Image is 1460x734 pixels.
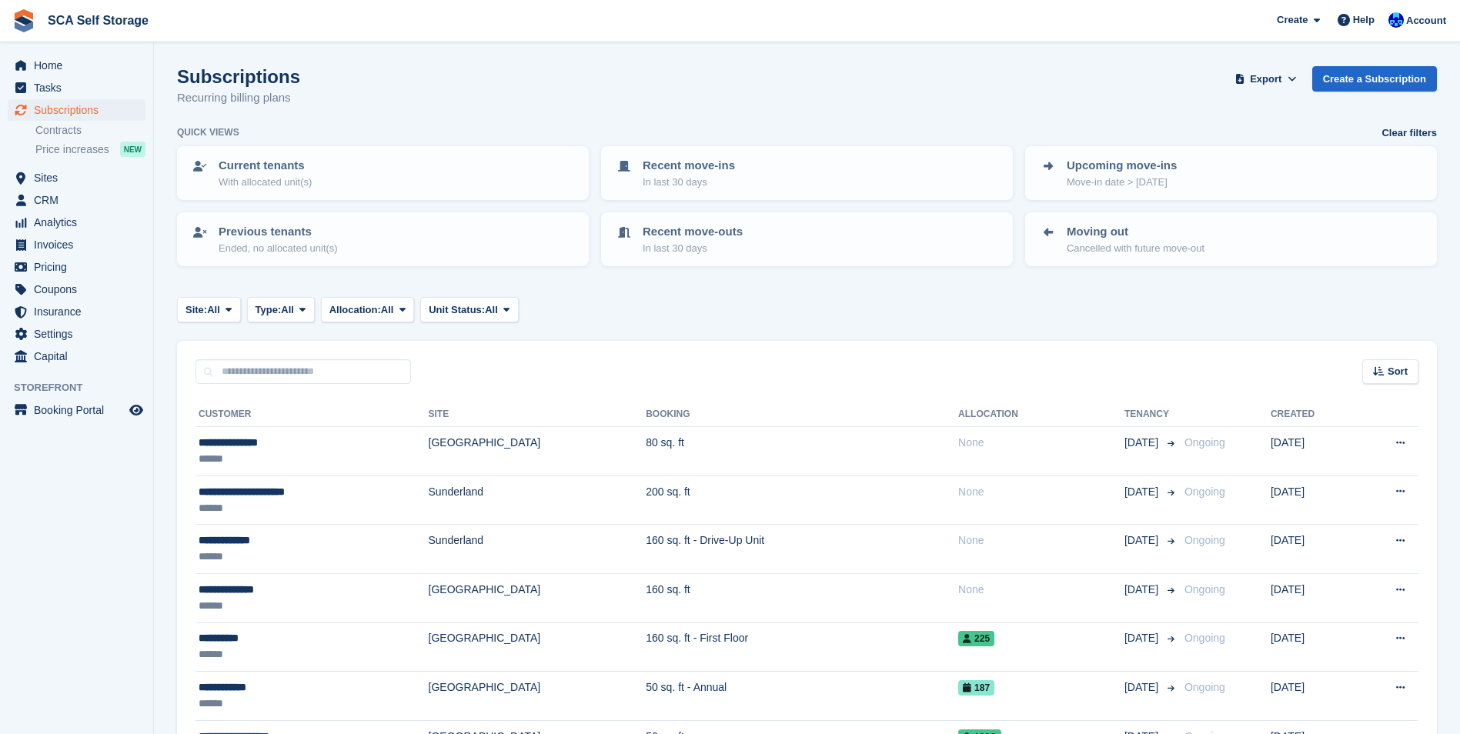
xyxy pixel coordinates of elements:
[958,631,994,646] span: 225
[646,427,958,476] td: 80 sq. ft
[34,256,126,278] span: Pricing
[34,345,126,367] span: Capital
[8,301,145,322] a: menu
[643,241,743,256] p: In last 30 days
[958,484,1124,500] div: None
[1184,583,1225,596] span: Ongoing
[8,212,145,233] a: menu
[1406,13,1446,28] span: Account
[646,622,958,672] td: 160 sq. ft - First Floor
[219,223,338,241] p: Previous tenants
[1124,679,1161,696] span: [DATE]
[1124,435,1161,451] span: [DATE]
[646,475,958,525] td: 200 sq. ft
[177,66,300,87] h1: Subscriptions
[1388,12,1404,28] img: Kelly Neesham
[381,302,394,318] span: All
[429,622,646,672] td: [GEOGRAPHIC_DATA]
[34,234,126,255] span: Invoices
[42,8,155,33] a: SCA Self Storage
[35,141,145,158] a: Price increases NEW
[34,99,126,121] span: Subscriptions
[177,125,239,139] h6: Quick views
[34,399,126,421] span: Booking Portal
[1271,427,1356,476] td: [DATE]
[429,475,646,525] td: Sunderland
[643,223,743,241] p: Recent move-outs
[1184,681,1225,693] span: Ongoing
[1388,364,1408,379] span: Sort
[958,435,1124,451] div: None
[646,525,958,574] td: 160 sq. ft - Drive-Up Unit
[429,672,646,721] td: [GEOGRAPHIC_DATA]
[256,302,282,318] span: Type:
[8,234,145,255] a: menu
[1271,573,1356,622] td: [DATE]
[1271,525,1356,574] td: [DATE]
[34,212,126,233] span: Analytics
[219,241,338,256] p: Ended, no allocated unit(s)
[1271,672,1356,721] td: [DATE]
[34,189,126,211] span: CRM
[1271,402,1356,427] th: Created
[429,302,485,318] span: Unit Status:
[958,680,994,696] span: 187
[281,302,294,318] span: All
[247,297,315,322] button: Type: All
[429,427,646,476] td: [GEOGRAPHIC_DATA]
[1067,241,1204,256] p: Cancelled with future move-out
[643,175,735,190] p: In last 30 days
[8,167,145,189] a: menu
[8,345,145,367] a: menu
[179,214,587,265] a: Previous tenants Ended, no allocated unit(s)
[643,157,735,175] p: Recent move-ins
[1124,402,1178,427] th: Tenancy
[34,301,126,322] span: Insurance
[35,123,145,138] a: Contracts
[1271,622,1356,672] td: [DATE]
[207,302,220,318] span: All
[8,323,145,345] a: menu
[12,9,35,32] img: stora-icon-8386f47178a22dfd0bd8f6a31ec36ba5ce8667c1dd55bd0f319d3a0aa187defe.svg
[1184,436,1225,449] span: Ongoing
[34,279,126,300] span: Coupons
[8,279,145,300] a: menu
[1277,12,1308,28] span: Create
[1381,125,1437,141] a: Clear filters
[1250,72,1281,87] span: Export
[8,99,145,121] a: menu
[219,157,312,175] p: Current tenants
[603,148,1011,199] a: Recent move-ins In last 30 days
[603,214,1011,265] a: Recent move-outs In last 30 days
[34,55,126,76] span: Home
[34,167,126,189] span: Sites
[958,582,1124,598] div: None
[1232,66,1300,92] button: Export
[120,142,145,157] div: NEW
[646,573,958,622] td: 160 sq. ft
[1067,157,1177,175] p: Upcoming move-ins
[429,402,646,427] th: Site
[14,380,153,395] span: Storefront
[1027,148,1435,199] a: Upcoming move-ins Move-in date > [DATE]
[177,89,300,107] p: Recurring billing plans
[321,297,415,322] button: Allocation: All
[8,55,145,76] a: menu
[1027,214,1435,265] a: Moving out Cancelled with future move-out
[429,525,646,574] td: Sunderland
[219,175,312,190] p: With allocated unit(s)
[429,573,646,622] td: [GEOGRAPHIC_DATA]
[420,297,518,322] button: Unit Status: All
[1124,630,1161,646] span: [DATE]
[646,402,958,427] th: Booking
[8,189,145,211] a: menu
[34,77,126,98] span: Tasks
[1067,223,1204,241] p: Moving out
[485,302,498,318] span: All
[1312,66,1437,92] a: Create a Subscription
[1124,532,1161,549] span: [DATE]
[195,402,429,427] th: Customer
[1271,475,1356,525] td: [DATE]
[8,399,145,421] a: menu
[958,532,1124,549] div: None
